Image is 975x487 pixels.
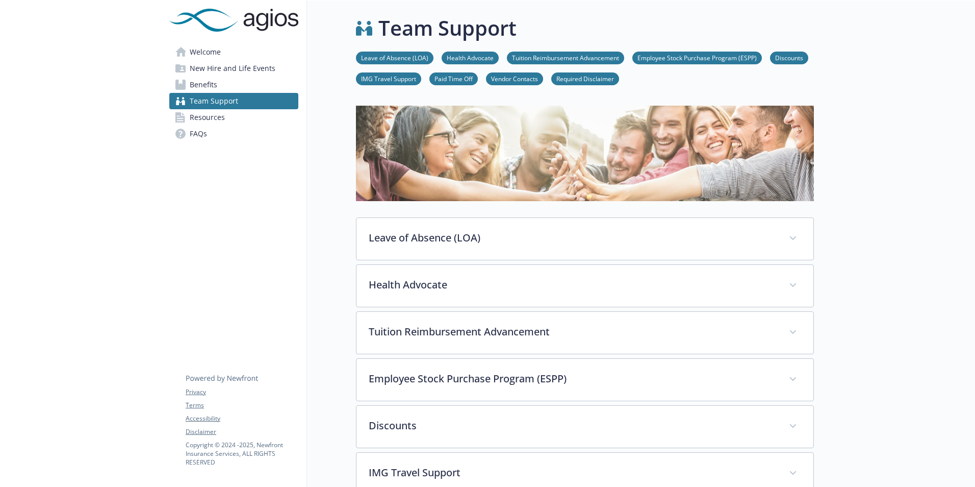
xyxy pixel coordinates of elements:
a: Tuition Reimbursement Advancement [507,53,624,62]
div: Employee Stock Purchase Program (ESPP) [356,359,813,401]
a: Paid Time Off [429,74,478,83]
p: Leave of Absence (LOA) [369,230,777,246]
img: team support page banner [356,106,814,201]
a: Required Disclaimer [551,74,619,83]
span: New Hire and Life Events [190,60,275,77]
a: Welcome [169,44,298,60]
div: Tuition Reimbursement Advancement [356,312,813,354]
a: Benefits [169,77,298,93]
div: Discounts [356,406,813,448]
a: Discounts [770,53,808,62]
span: Benefits [190,77,217,93]
a: Employee Stock Purchase Program (ESPP) [632,53,762,62]
a: Terms [186,401,298,410]
a: Team Support [169,93,298,109]
span: Welcome [190,44,221,60]
a: Resources [169,109,298,126]
a: Vendor Contacts [486,74,543,83]
a: New Hire and Life Events [169,60,298,77]
a: Accessibility [186,414,298,423]
div: Health Advocate [356,265,813,307]
p: Tuition Reimbursement Advancement [369,324,777,339]
div: Leave of Absence (LOA) [356,218,813,260]
h1: Team Support [378,13,517,43]
a: Leave of Absence (LOA) [356,53,433,62]
a: Health Advocate [442,53,499,62]
a: FAQs [169,126,298,142]
span: Resources [190,109,225,126]
span: FAQs [190,126,207,142]
p: Copyright © 2024 - 2025 , Newfront Insurance Services, ALL RIGHTS RESERVED [186,441,298,467]
a: IMG Travel Support [356,74,421,83]
p: Employee Stock Purchase Program (ESPP) [369,371,777,386]
p: IMG Travel Support [369,465,777,480]
p: Discounts [369,418,777,433]
a: Privacy [186,387,298,397]
span: Team Support [190,93,238,109]
p: Health Advocate [369,277,777,293]
a: Disclaimer [186,427,298,436]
